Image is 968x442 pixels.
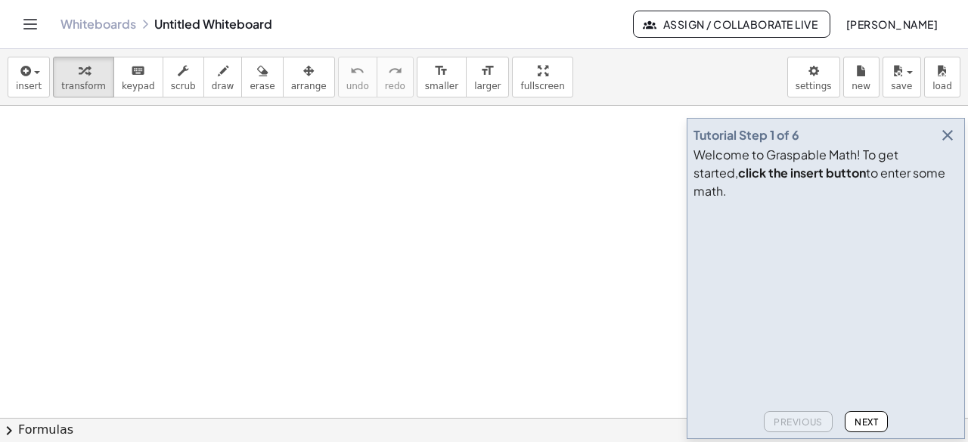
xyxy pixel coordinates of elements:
[883,57,921,97] button: save
[60,17,136,32] a: Whiteboards
[787,57,840,97] button: settings
[203,57,243,97] button: draw
[250,81,275,91] span: erase
[241,57,283,97] button: erase
[53,57,114,97] button: transform
[291,81,327,91] span: arrange
[434,62,448,80] i: format_size
[425,81,458,91] span: smaller
[171,81,196,91] span: scrub
[855,416,878,428] span: Next
[338,57,377,97] button: undoundo
[113,57,163,97] button: keyboardkeypad
[388,62,402,80] i: redo
[845,17,938,31] span: [PERSON_NAME]
[346,81,369,91] span: undo
[8,57,50,97] button: insert
[131,62,145,80] i: keyboard
[18,12,42,36] button: Toggle navigation
[61,81,106,91] span: transform
[852,81,870,91] span: new
[891,81,912,91] span: save
[796,81,832,91] span: settings
[693,126,799,144] div: Tutorial Step 1 of 6
[833,11,950,38] button: [PERSON_NAME]
[417,57,467,97] button: format_sizesmaller
[163,57,204,97] button: scrub
[845,411,888,432] button: Next
[693,146,958,200] div: Welcome to Graspable Math! To get started, to enter some math.
[480,62,495,80] i: format_size
[16,81,42,91] span: insert
[283,57,335,97] button: arrange
[843,57,880,97] button: new
[474,81,501,91] span: larger
[512,57,572,97] button: fullscreen
[385,81,405,91] span: redo
[377,57,414,97] button: redoredo
[633,11,830,38] button: Assign / Collaborate Live
[122,81,155,91] span: keypad
[466,57,509,97] button: format_sizelarger
[646,17,818,31] span: Assign / Collaborate Live
[350,62,365,80] i: undo
[738,165,866,181] b: click the insert button
[520,81,564,91] span: fullscreen
[212,81,234,91] span: draw
[932,81,952,91] span: load
[924,57,960,97] button: load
